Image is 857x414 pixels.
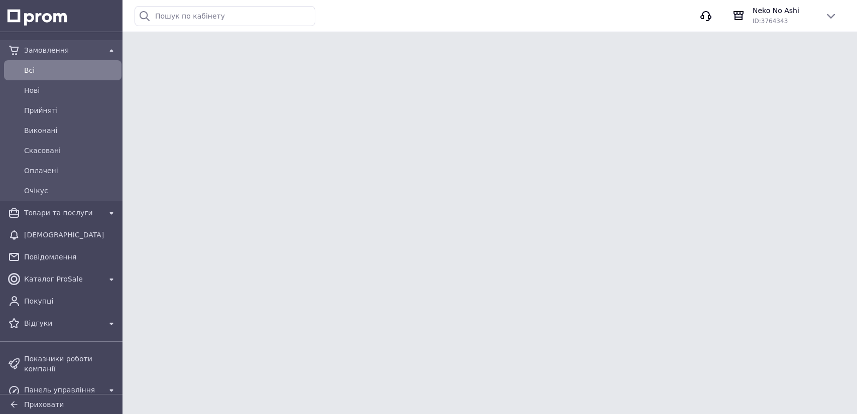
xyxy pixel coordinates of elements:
[24,354,117,374] span: Показники роботи компанії
[753,6,817,16] span: Neko No Ashi
[24,146,117,156] span: Скасовані
[24,318,101,328] span: Відгуки
[753,18,788,25] span: ID: 3764343
[24,252,117,262] span: Повідомлення
[24,45,101,55] span: Замовлення
[24,186,117,196] span: Очікує
[24,400,64,408] span: Приховати
[135,6,315,26] input: Пошук по кабінету
[24,166,117,176] span: Оплачені
[24,125,117,135] span: Виконані
[24,296,117,306] span: Покупці
[24,65,117,75] span: Всi
[24,274,101,284] span: Каталог ProSale
[24,385,101,395] span: Панель управління
[24,85,117,95] span: Нові
[24,208,101,218] span: Товари та послуги
[24,105,117,115] span: Прийняті
[24,230,117,240] span: [DEMOGRAPHIC_DATA]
